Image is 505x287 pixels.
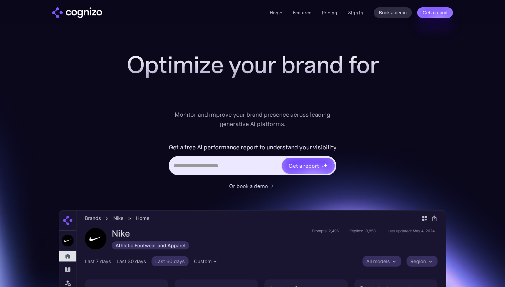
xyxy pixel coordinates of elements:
[119,51,386,78] h1: Optimize your brand for
[289,162,319,170] div: Get a report
[229,182,268,190] div: Or book a demo
[323,163,328,167] img: star
[270,10,282,16] a: Home
[52,7,102,18] a: home
[169,142,337,153] label: Get a free AI performance report to understand your visibility
[281,157,335,174] a: Get a reportstarstarstar
[169,142,337,179] form: Hero URL Input Form
[417,7,453,18] a: Get a report
[322,166,324,168] img: star
[322,163,323,164] img: star
[374,7,412,18] a: Book a demo
[170,110,335,129] div: Monitor and improve your brand presence across leading generative AI platforms.
[348,9,363,17] a: Sign in
[229,182,276,190] a: Or book a demo
[293,10,311,16] a: Features
[52,7,102,18] img: cognizo logo
[322,10,337,16] a: Pricing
